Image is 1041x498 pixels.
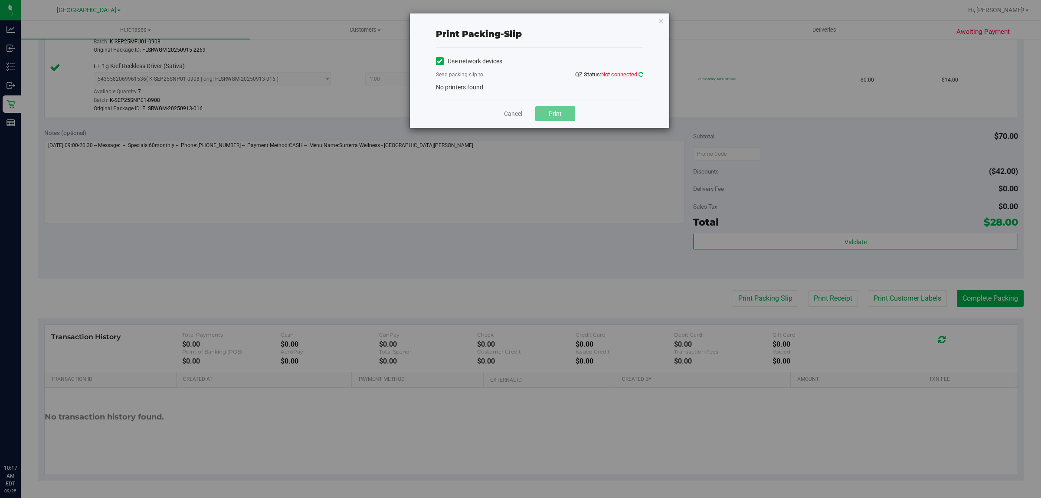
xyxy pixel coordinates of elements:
span: Print packing-slip [436,29,522,39]
span: Print [549,110,562,117]
span: Not connected [601,71,637,78]
span: QZ Status: [575,71,643,78]
span: No printers found [436,84,483,91]
a: Cancel [504,109,522,118]
button: Print [535,106,575,121]
label: Send packing-slip to: [436,71,484,79]
label: Use network devices [436,57,502,66]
